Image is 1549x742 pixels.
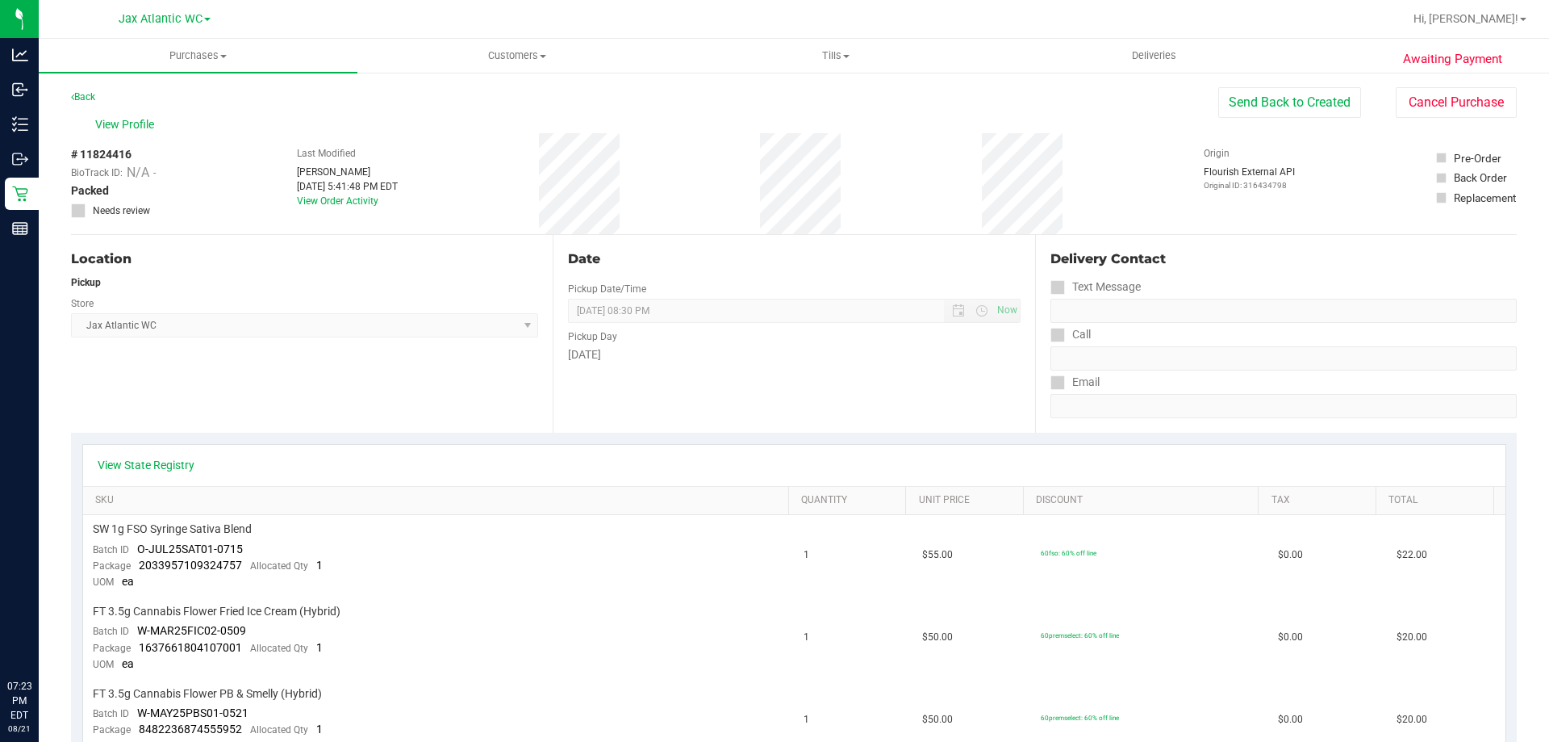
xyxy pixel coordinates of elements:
[93,643,131,654] span: Package
[995,39,1313,73] a: Deliveries
[316,641,323,654] span: 1
[1413,12,1518,25] span: Hi, [PERSON_NAME]!
[93,544,129,555] span: Batch ID
[804,547,809,563] span: 1
[804,712,809,727] span: 1
[137,706,248,719] span: W-MAY25PBS01-0521
[93,604,340,619] span: FT 3.5g Cannabis Flower Fried Ice Cream (Hybrid)
[12,116,28,132] inline-svg: Inventory
[1454,190,1516,206] div: Replacement
[358,48,675,63] span: Customers
[1050,346,1517,371] input: Format: (999) 999-9999
[1050,275,1141,299] label: Text Message
[1278,547,1303,563] span: $0.00
[98,457,194,473] a: View State Registry
[12,151,28,167] inline-svg: Outbound
[93,626,129,637] span: Batch ID
[1050,299,1517,323] input: Format: (999) 999-9999
[316,559,323,572] span: 1
[71,249,538,269] div: Location
[804,630,809,645] span: 1
[568,346,1020,363] div: [DATE]
[1396,87,1517,118] button: Cancel Purchase
[93,708,129,719] span: Batch ID
[1218,87,1361,118] button: Send Back to Created
[1110,48,1198,63] span: Deliveries
[137,624,246,637] span: W-MAR25FIC02-0509
[568,249,1020,269] div: Date
[1204,146,1230,161] label: Origin
[137,543,243,555] span: O-JUL25SAT01-0715
[1278,712,1303,727] span: $0.00
[1204,165,1295,191] div: Flourish External API
[127,165,149,180] span: N/A
[12,82,28,98] inline-svg: Inbound
[7,679,31,723] p: 07:23 PM EDT
[1454,150,1501,166] div: Pre-Order
[922,547,953,563] span: $55.00
[139,641,242,654] span: 1637661804107001
[71,146,132,163] span: # 11824416
[1388,494,1487,507] a: Total
[1036,494,1252,507] a: Discount
[1454,170,1507,186] div: Back Order
[250,724,308,736] span: Allocated Qty
[93,659,114,670] span: UOM
[12,186,28,202] inline-svg: Retail
[1041,714,1119,722] span: 60premselect: 60% off line
[1050,371,1100,394] label: Email
[297,146,356,161] label: Last Modified
[357,39,676,73] a: Customers
[1397,547,1427,563] span: $22.00
[39,39,357,73] a: Purchases
[16,613,65,661] iframe: Resource center
[93,560,131,572] span: Package
[12,47,28,63] inline-svg: Analytics
[71,182,109,199] span: Packed
[1271,494,1370,507] a: Tax
[122,575,134,588] span: ea
[93,724,131,736] span: Package
[922,630,953,645] span: $50.00
[119,12,202,26] span: Jax Atlantic WC
[1050,323,1091,346] label: Call
[95,494,782,507] a: SKU
[139,723,242,736] span: 8482236874555952
[93,576,114,588] span: UOM
[676,39,995,73] a: Tills
[1041,631,1119,639] span: 60premselect: 60% off line
[297,165,398,179] div: [PERSON_NAME]
[677,48,994,63] span: Tills
[801,494,900,507] a: Quantity
[12,220,28,237] inline-svg: Reports
[139,559,242,572] span: 2033957109324757
[71,277,101,288] strong: Pickup
[1041,549,1096,557] span: 60fso: 60% off line
[39,48,357,63] span: Purchases
[93,686,322,702] span: FT 3.5g Cannabis Flower PB & Smelly (Hybrid)
[153,166,156,180] span: -
[122,657,134,670] span: ea
[297,179,398,194] div: [DATE] 5:41:48 PM EDT
[297,195,378,207] a: View Order Activity
[1050,249,1517,269] div: Delivery Contact
[919,494,1017,507] a: Unit Price
[1204,179,1295,191] p: Original ID: 316434798
[71,91,95,103] a: Back
[568,282,646,296] label: Pickup Date/Time
[71,166,123,180] span: BioTrack ID:
[1397,712,1427,727] span: $20.00
[316,723,323,736] span: 1
[1397,630,1427,645] span: $20.00
[250,643,308,654] span: Allocated Qty
[71,296,94,311] label: Store
[250,560,308,572] span: Allocated Qty
[922,712,953,727] span: $50.00
[93,522,252,537] span: SW 1g FSO Syringe Sativa Blend
[95,116,160,133] span: View Profile
[7,723,31,735] p: 08/21
[568,329,617,344] label: Pickup Day
[1403,50,1502,69] span: Awaiting Payment
[93,203,150,218] span: Needs review
[1278,630,1303,645] span: $0.00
